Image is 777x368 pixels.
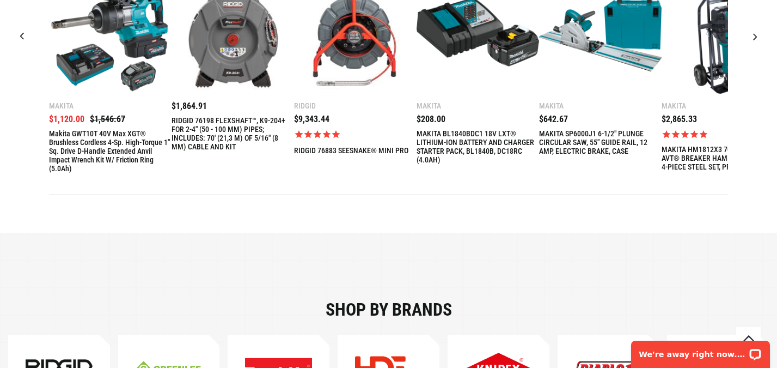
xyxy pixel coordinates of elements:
span: Rated 5.0 out of 5 stars 1 reviews [294,129,417,140]
span: $2,865.33 [662,114,697,124]
div: Makita [49,102,172,110]
a: RIDGID 76883 SEESNAKE® MINI PRO [294,146,408,155]
a: MAKITA BL1840BDC1 18V LXT® LITHIUM-ION BATTERY AND CHARGER STARTER PACK, BL1840B, DC18RC (4.0AH) [417,129,539,164]
div: Makita [539,102,662,110]
a: RIDGID 76198 FLEXSHAFT™, K9-204+ FOR 2-4" (50 - 100 MM) PIPES; INCLUDES: 70' (21,3 M) OF 5/16" (8... [172,116,294,151]
span: $1,864.91 [172,101,207,111]
a: MAKITA SP6000J1 6-1/2" PLUNGE CIRCULAR SAW, 55" GUIDE RAIL, 12 AMP, ELECTRIC BRAKE, CASE [539,129,662,155]
span: $208.00 [417,114,445,124]
a: Makita GWT10T 40V max XGT® Brushless Cordless 4‑Sp. High‑Torque 1" Sq. Drive D‑Handle Extended An... [49,129,172,173]
div: Shop by brands [8,301,769,318]
div: Makita [417,102,539,110]
span: $1,120.00 [49,114,84,124]
span: $642.67 [539,114,568,124]
span: $1,546.67 [90,114,125,124]
span: $9,343.44 [294,114,329,124]
iframe: LiveChat chat widget [624,334,777,368]
div: Ridgid [294,102,417,110]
